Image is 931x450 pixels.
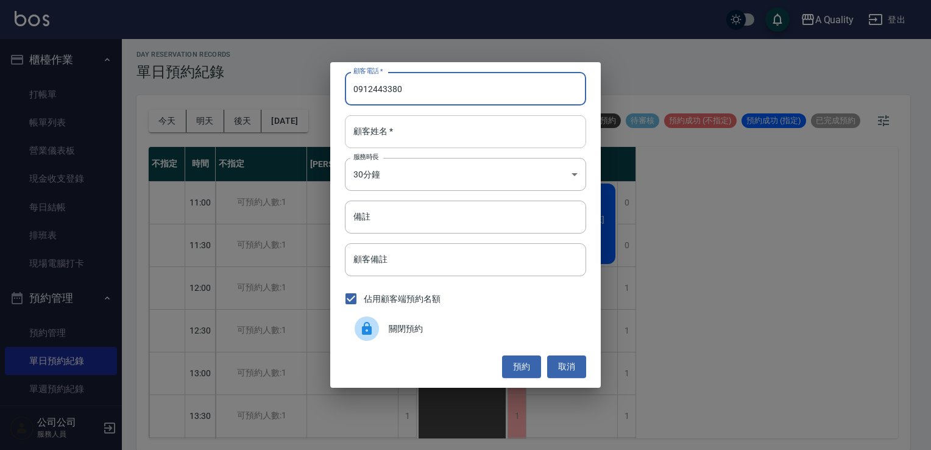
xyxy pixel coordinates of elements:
label: 服務時長 [353,152,379,162]
span: 佔用顧客端預約名額 [364,293,441,305]
label: 顧客電話 [353,66,383,76]
button: 預約 [502,355,541,378]
div: 關閉預約 [345,312,586,346]
button: 取消 [547,355,586,378]
span: 關閉預約 [389,323,576,335]
div: 30分鐘 [345,158,586,191]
